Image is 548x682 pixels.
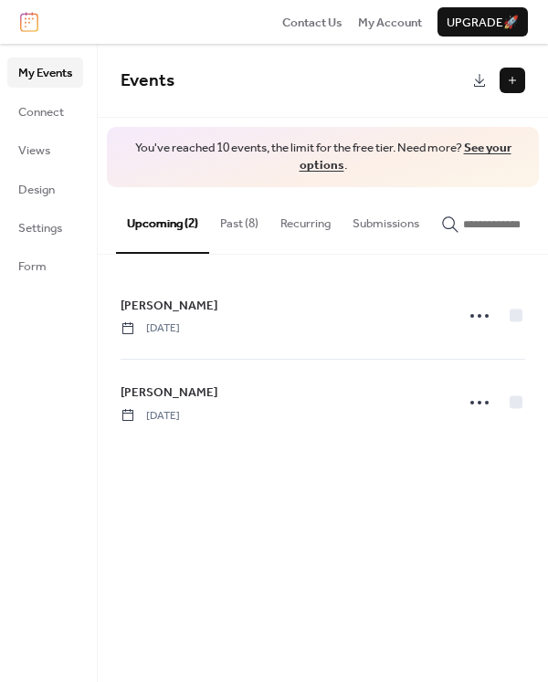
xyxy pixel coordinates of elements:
[209,187,269,251] button: Past (8)
[358,13,422,31] a: My Account
[121,383,217,402] span: [PERSON_NAME]
[7,213,83,242] a: Settings
[7,97,83,126] a: Connect
[121,320,180,337] span: [DATE]
[121,64,174,98] span: Events
[7,58,83,87] a: My Events
[18,103,64,121] span: Connect
[18,181,55,199] span: Design
[18,64,72,82] span: My Events
[121,383,217,403] a: [PERSON_NAME]
[282,13,342,31] a: Contact Us
[7,135,83,164] a: Views
[437,7,528,37] button: Upgrade🚀
[300,136,511,177] a: See your options
[18,219,62,237] span: Settings
[20,12,38,32] img: logo
[18,257,47,276] span: Form
[18,142,50,160] span: Views
[116,187,209,253] button: Upcoming (2)
[121,296,217,316] a: [PERSON_NAME]
[269,187,342,251] button: Recurring
[358,14,422,32] span: My Account
[121,408,180,425] span: [DATE]
[282,14,342,32] span: Contact Us
[7,174,83,204] a: Design
[121,297,217,315] span: [PERSON_NAME]
[7,251,83,280] a: Form
[342,187,430,251] button: Submissions
[125,140,521,174] span: You've reached 10 events, the limit for the free tier. Need more? .
[447,14,519,32] span: Upgrade 🚀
